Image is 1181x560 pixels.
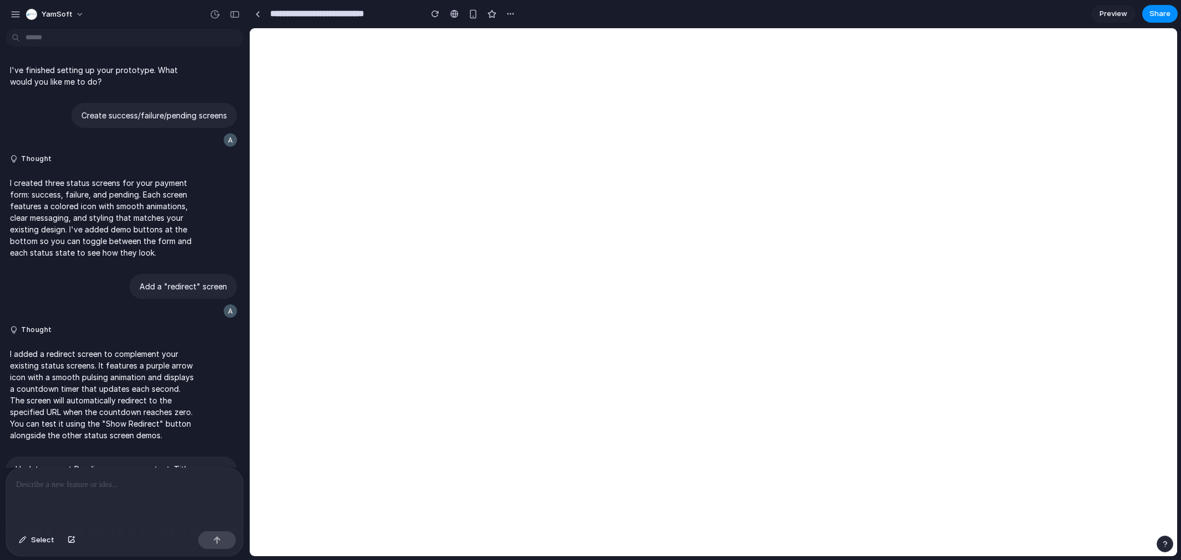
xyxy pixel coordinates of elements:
[42,9,73,20] span: YamSoft
[10,64,195,87] p: I've finished setting up your prototype. What would you like me to do?
[1149,8,1170,19] span: Share
[140,281,227,292] p: Add a "redirect" screen
[81,110,227,121] p: Create success/failure/pending screens
[1100,8,1127,19] span: Preview
[1142,5,1178,23] button: Share
[1091,5,1136,23] a: Preview
[31,535,54,546] span: Select
[22,6,90,23] button: YamSoft
[10,348,195,441] p: I added a redirect screen to complement your existing status screens. It features a purple arrow ...
[16,463,227,498] p: Update current Pending message content: Title: Processing Payment Subtitle: Authorizing with your...
[13,531,60,549] button: Select
[10,177,195,258] p: I created three status screens for your payment form: success, failure, and pending. Each screen ...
